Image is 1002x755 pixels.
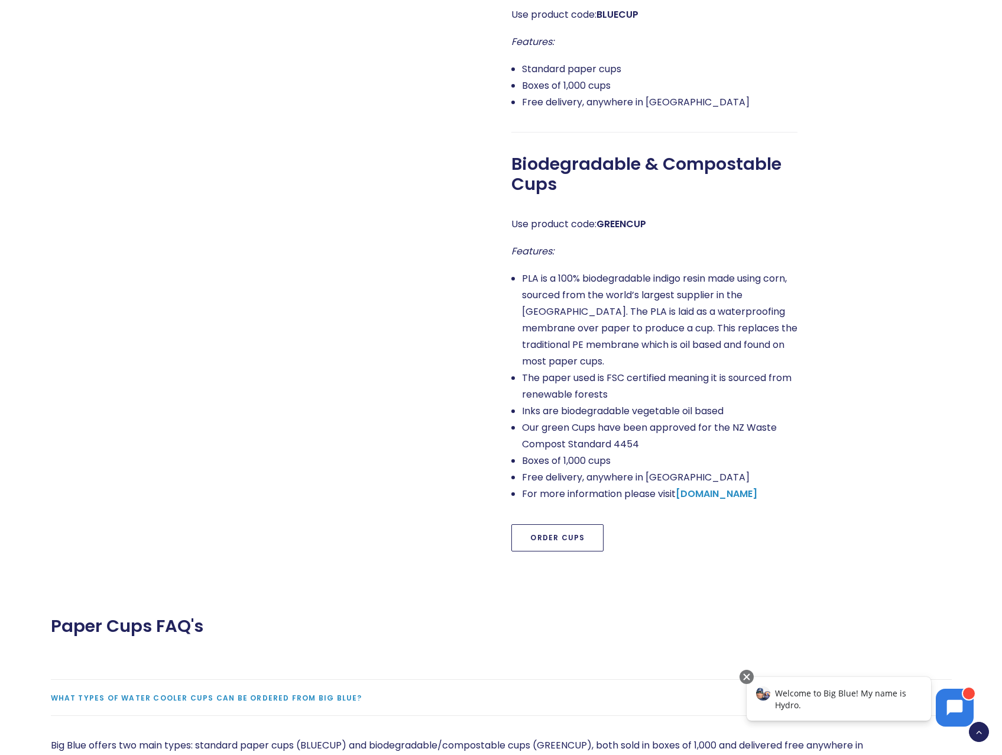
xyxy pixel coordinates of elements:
li: For more information please visit [522,486,797,502]
em: Features: [511,35,554,49]
a: Order Cups [511,524,604,551]
span: Paper Cups FAQ's [51,616,203,637]
em: Features: [511,244,554,258]
li: Free delivery, anywhere in [GEOGRAPHIC_DATA] [522,94,797,111]
li: PLA is a 100% biodegradable indigo resin made using corn, sourced from the world’s largest suppli... [522,270,797,370]
strong: BLUECUP [596,8,638,21]
li: Boxes of 1,000 cups [522,78,797,94]
p: Use product code: [511,216,797,233]
li: Standard paper cups [522,61,797,78]
a: [DOMAIN_NAME] [676,487,757,501]
strong: GREENCUP [596,217,646,231]
li: Boxes of 1,000 cups [522,453,797,469]
li: Free delivery, anywhere in [GEOGRAPHIC_DATA] [522,469,797,486]
li: Our green Cups have been approved for the NZ Waste Compost Standard 4454 [522,420,797,453]
iframe: Chatbot [734,667,985,738]
span: What types of water cooler cups can be ordered from Big Blue? [51,693,362,703]
a: What types of water cooler cups can be ordered from Big Blue? [51,680,952,716]
li: Inks are biodegradable vegetable oil based [522,403,797,420]
li: The paper used is FSC certified meaning it is sourced from renewable forests [522,370,797,403]
p: Use product code: [511,7,797,23]
span: Biodegradable & Compostable Cups [511,154,797,195]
